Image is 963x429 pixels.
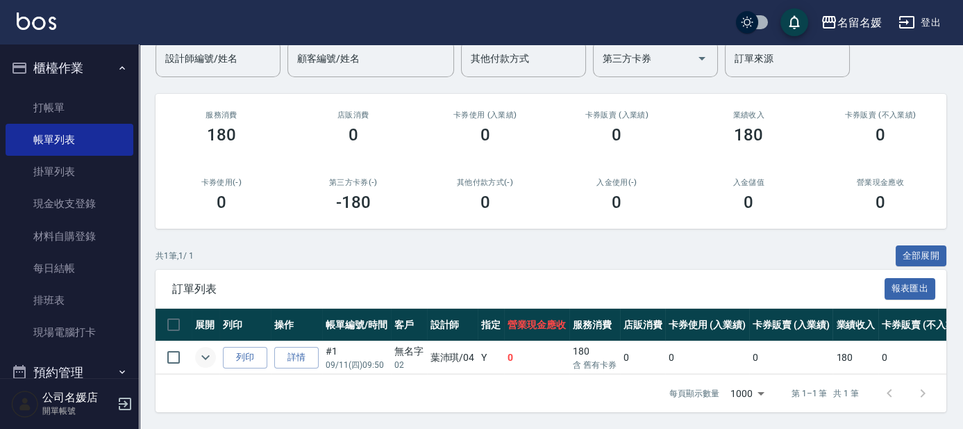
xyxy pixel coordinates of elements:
[322,341,391,374] td: #1
[322,309,391,341] th: 帳單編號/時間
[504,309,569,341] th: 營業現金應收
[6,92,133,124] a: 打帳單
[436,111,535,120] h2: 卡券使用 (入業績)
[792,387,859,400] p: 第 1–1 筆 共 1 筆
[734,125,763,145] h3: 180
[6,252,133,284] a: 每日結帳
[6,124,133,156] a: 帳單列表
[192,309,219,341] th: 展開
[612,125,621,145] h3: 0
[896,245,947,267] button: 全部展開
[223,347,267,369] button: 列印
[837,14,882,31] div: 名留名媛
[6,284,133,316] a: 排班表
[885,278,936,300] button: 報表匯出
[349,125,358,145] h3: 0
[749,341,833,374] td: 0
[6,156,133,188] a: 掛單列表
[195,347,216,368] button: expand row
[480,193,490,212] h3: 0
[394,344,424,359] div: 無名字
[876,125,885,145] h3: 0
[749,309,833,341] th: 卡券販賣 (入業績)
[620,341,666,374] td: 0
[17,13,56,30] img: Logo
[815,8,887,37] button: 名留名媛
[172,111,271,120] h3: 服務消費
[876,193,885,212] h3: 0
[831,111,930,120] h2: 卡券販賣 (不入業績)
[569,309,620,341] th: 服務消費
[6,50,133,86] button: 櫃檯作業
[336,193,371,212] h3: -180
[699,111,798,120] h2: 業績收入
[427,309,478,341] th: 設計師
[42,391,113,405] h5: 公司名媛店
[172,282,885,296] span: 訂單列表
[42,405,113,417] p: 開單帳號
[394,359,424,371] p: 02
[885,282,936,295] a: 報表匯出
[669,387,719,400] p: 每頁顯示數量
[391,309,427,341] th: 客戶
[699,178,798,187] h2: 入金儲值
[893,10,946,35] button: 登出
[6,316,133,348] a: 現場電腦打卡
[620,309,666,341] th: 店販消費
[573,359,617,371] p: 含 舊有卡券
[665,309,749,341] th: 卡券使用 (入業績)
[832,341,878,374] td: 180
[665,341,749,374] td: 0
[156,250,194,262] p: 共 1 筆, 1 / 1
[478,309,504,341] th: 指定
[274,347,319,369] a: 詳情
[6,188,133,220] a: 現金收支登錄
[6,355,133,391] button: 預約管理
[569,341,620,374] td: 180
[567,178,666,187] h2: 入金使用(-)
[612,193,621,212] h3: 0
[207,125,236,145] h3: 180
[172,178,271,187] h2: 卡券使用(-)
[436,178,535,187] h2: 其他付款方式(-)
[725,375,769,412] div: 1000
[427,341,478,374] td: 葉沛琪 /04
[478,341,504,374] td: Y
[832,309,878,341] th: 業績收入
[567,111,666,120] h2: 卡券販賣 (入業績)
[219,309,271,341] th: 列印
[504,341,569,374] td: 0
[6,220,133,252] a: 材料自購登錄
[217,193,226,212] h3: 0
[831,178,930,187] h2: 營業現金應收
[744,193,753,212] h3: 0
[11,390,39,418] img: Person
[304,111,403,120] h2: 店販消費
[780,8,808,36] button: save
[691,47,713,70] button: Open
[326,359,387,371] p: 09/11 (四) 09:50
[271,309,322,341] th: 操作
[480,125,490,145] h3: 0
[304,178,403,187] h2: 第三方卡券(-)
